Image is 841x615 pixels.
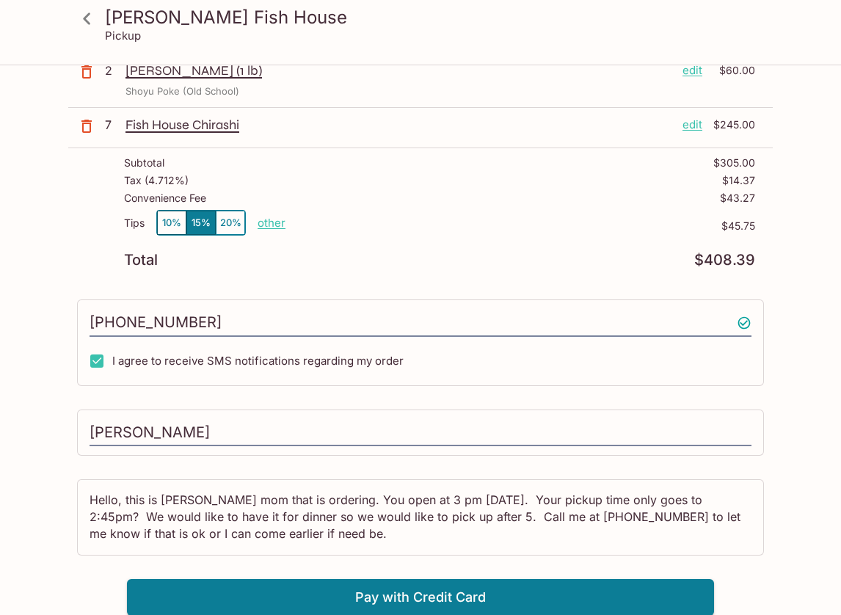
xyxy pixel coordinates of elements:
[90,419,751,447] input: Enter first and last name
[125,62,671,79] p: [PERSON_NAME] (1 lb)
[105,117,120,133] p: 7
[105,62,120,79] p: 2
[157,211,186,235] button: 10%
[216,211,245,235] button: 20%
[258,216,285,230] button: other
[124,253,158,267] p: Total
[186,211,216,235] button: 15%
[125,84,239,98] p: Shoyu Poke (Old School)
[713,157,755,169] p: $305.00
[711,62,755,79] p: $60.00
[722,175,755,186] p: $14.37
[90,309,751,337] input: Enter phone number
[682,117,702,133] p: edit
[124,192,206,204] p: Convenience Fee
[105,29,141,43] p: Pickup
[90,492,751,542] textarea: Hello, this is [PERSON_NAME] mom that is ordering. You open at 3 pm [DATE]. Your pickup time only...
[125,117,671,133] p: Fish House Chirashi
[112,354,404,368] span: I agree to receive SMS notifications regarding my order
[124,157,164,169] p: Subtotal
[720,192,755,204] p: $43.27
[124,217,145,229] p: Tips
[694,253,755,267] p: $408.39
[105,6,761,29] h3: [PERSON_NAME] Fish House
[711,117,755,133] p: $245.00
[124,175,189,186] p: Tax ( 4.712% )
[682,62,702,79] p: edit
[285,220,755,232] p: $45.75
